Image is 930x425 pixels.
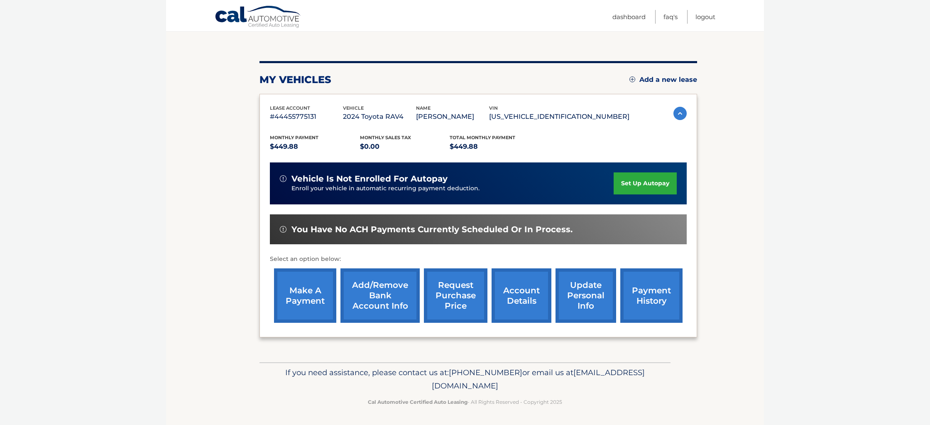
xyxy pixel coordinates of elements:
[270,135,318,140] span: Monthly Payment
[360,135,411,140] span: Monthly sales Tax
[270,254,687,264] p: Select an option below:
[695,10,715,24] a: Logout
[450,135,515,140] span: Total Monthly Payment
[280,175,286,182] img: alert-white.svg
[265,366,665,393] p: If you need assistance, please contact us at: or email us at
[343,105,364,111] span: vehicle
[270,105,310,111] span: lease account
[360,141,450,152] p: $0.00
[416,105,431,111] span: name
[663,10,678,24] a: FAQ's
[291,184,614,193] p: Enroll your vehicle in automatic recurring payment deduction.
[340,268,420,323] a: Add/Remove bank account info
[270,141,360,152] p: $449.88
[274,268,336,323] a: make a payment
[614,172,677,194] a: set up autopay
[215,5,302,29] a: Cal Automotive
[620,268,683,323] a: payment history
[673,107,687,120] img: accordion-active.svg
[492,268,551,323] a: account details
[612,10,646,24] a: Dashboard
[291,224,573,235] span: You have no ACH payments currently scheduled or in process.
[629,76,697,84] a: Add a new lease
[424,268,487,323] a: request purchase price
[368,399,467,405] strong: Cal Automotive Certified Auto Leasing
[489,111,629,123] p: [US_VEHICLE_IDENTIFICATION_NUMBER]
[489,105,498,111] span: vin
[343,111,416,123] p: 2024 Toyota RAV4
[291,174,448,184] span: vehicle is not enrolled for autopay
[416,111,489,123] p: [PERSON_NAME]
[449,368,522,377] span: [PHONE_NUMBER]
[556,268,616,323] a: update personal info
[450,141,540,152] p: $449.88
[280,226,286,233] img: alert-white.svg
[629,76,635,82] img: add.svg
[432,368,645,391] span: [EMAIL_ADDRESS][DOMAIN_NAME]
[265,398,665,406] p: - All Rights Reserved - Copyright 2025
[259,74,331,86] h2: my vehicles
[270,111,343,123] p: #44455775131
